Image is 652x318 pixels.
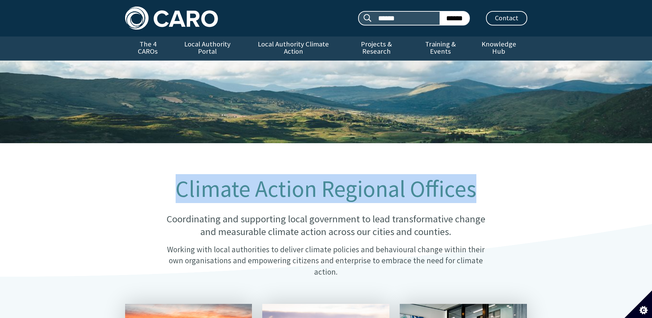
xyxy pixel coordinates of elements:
h1: Climate Action Regional Offices [159,176,493,202]
a: Contact [486,11,527,25]
a: Local Authority Climate Action [244,36,342,61]
a: Projects & Research [342,36,410,61]
a: Training & Events [410,36,471,61]
p: Working with local authorities to deliver climate policies and behavioural change within their ow... [159,244,493,277]
a: Knowledge Hub [471,36,527,61]
p: Coordinating and supporting local government to lead transformative change and measurable climate... [159,213,493,238]
a: Local Authority Portal [171,36,244,61]
img: Caro logo [125,7,218,30]
a: The 4 CAROs [125,36,171,61]
button: Set cookie preferences [625,290,652,318]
